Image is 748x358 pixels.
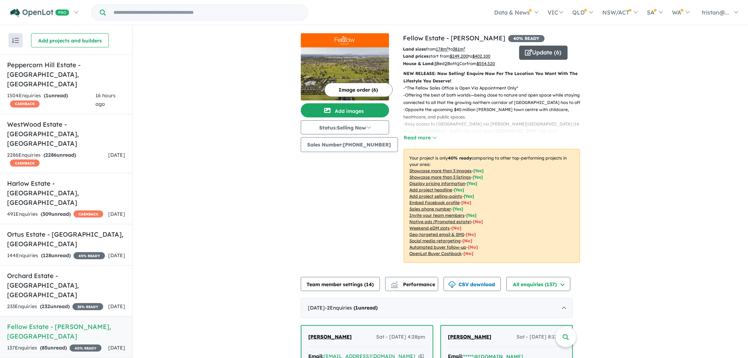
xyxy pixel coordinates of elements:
[108,345,125,351] span: [DATE]
[7,210,103,219] div: 491 Enquir ies
[70,345,101,352] span: 40 % READY
[391,281,397,285] img: line-chart.svg
[410,225,450,231] u: Weekend eDM slots
[410,168,472,173] u: Showcase more than 3 images
[403,60,514,67] p: Bed Bath Car from
[7,344,101,352] div: 137 Enquir ies
[376,333,426,341] span: Sat - [DATE] 4:28pm
[43,252,51,259] span: 128
[7,120,125,148] h5: WestWood Estate - [GEOGRAPHIC_DATA] , [GEOGRAPHIC_DATA]
[473,174,483,180] span: [ Yes ]
[7,60,125,89] h5: Peppercorn Hill Estate - [GEOGRAPHIC_DATA] , [GEOGRAPHIC_DATA]
[410,187,452,192] u: Add project headline
[410,251,462,256] u: OpenLot Buyer Cashback
[463,238,473,243] span: [No]
[410,232,464,237] u: Geo-targeted email & SMS
[468,244,478,250] span: [No]
[301,277,380,291] button: Team member settings (14)
[404,149,580,263] p: Your project is only comparing to other top-performing projects in your area: - - - - - - - - - -...
[410,174,471,180] u: Showcase more than 3 listings
[435,61,437,66] u: 3
[454,187,464,192] span: [ Yes ]
[309,333,352,341] a: [PERSON_NAME]
[392,281,436,288] span: Performance
[325,305,378,311] span: - 2 Enquir ies
[404,121,586,135] p: - Easy access to [GEOGRAPHIC_DATA] via [PERSON_NAME][GEOGRAPHIC_DATA] (14 mins), [GEOGRAPHIC_DATA...
[448,333,492,341] a: [PERSON_NAME]
[40,345,67,351] strong: ( unread)
[404,134,437,142] button: Read more
[41,252,71,259] strong: ( unread)
[403,61,435,66] b: House & Land:
[301,120,389,134] button: Status:Selling Now
[45,152,57,158] span: 2286
[508,35,545,42] span: 40 % READY
[309,334,352,340] span: [PERSON_NAME]
[7,230,125,249] h5: Ortus Estate - [GEOGRAPHIC_DATA] , [GEOGRAPHIC_DATA]
[466,232,476,237] span: [No]
[7,179,125,207] h5: Harlow Estate - [GEOGRAPHIC_DATA] , [GEOGRAPHIC_DATA]
[40,303,70,310] strong: ( unread)
[468,53,491,59] span: to
[410,238,461,243] u: Social media retargeting
[403,46,514,53] p: from
[7,322,125,341] h5: Fellow Estate - [PERSON_NAME] , [GEOGRAPHIC_DATA]
[12,38,19,43] img: sort.svg
[410,194,462,199] u: Add project selling-points
[354,305,378,311] strong: ( unread)
[702,9,729,16] span: tristan@...
[464,46,466,50] sup: 2
[517,333,565,341] span: Sat - [DATE] 8:12pm
[473,53,491,59] u: $ 402,100
[385,277,438,291] button: Performance
[42,345,47,351] span: 85
[7,92,96,109] div: 1504 Enquir ies
[356,305,358,311] span: 1
[404,70,580,85] p: NEW RELEASE: Now Selling! Enquire Now For The Location You Want With The Lifestyle You Deserve!
[108,211,125,217] span: [DATE]
[7,252,105,260] div: 144 Enquir ies
[74,210,103,218] span: CASHBACK
[436,46,449,52] u: 178 m
[74,252,105,259] span: 45 % READY
[44,92,68,99] strong: ( unread)
[467,181,478,186] span: [ Yes ]
[7,151,108,168] div: 2286 Enquir ies
[96,92,116,107] span: 16 hours ago
[477,61,495,66] u: $ 554,520
[46,92,48,99] span: 1
[445,61,448,66] u: 2
[301,137,398,152] button: Sales Number:[PHONE_NUMBER]
[473,219,483,224] span: [No]
[10,8,69,17] img: Openlot PRO Logo White
[452,225,462,231] span: [No]
[449,46,466,52] span: to
[7,302,103,311] div: 233 Enquir ies
[31,33,109,47] button: Add projects and builders
[108,303,125,310] span: [DATE]
[403,46,426,52] b: Land sizes
[447,46,449,50] sup: 2
[410,244,467,250] u: Automated buyer follow-up
[453,206,463,212] span: [ Yes ]
[467,213,477,218] span: [ Yes ]
[453,46,466,52] u: 381 m
[107,5,306,20] input: Try estate name, suburb, builder or developer
[462,200,472,205] span: [ No ]
[410,200,460,205] u: Embed Facebook profile
[403,53,429,59] b: Land prices
[449,281,456,288] img: download icon
[448,155,472,161] b: 40 % ready
[403,53,514,60] p: start from
[7,271,125,300] h5: Orchard Estate - [GEOGRAPHIC_DATA] , [GEOGRAPHIC_DATA]
[366,281,372,288] span: 14
[10,100,40,108] span: CASHBACK
[301,298,573,318] div: [DATE]
[507,277,571,291] button: All enquiries (137)
[301,33,389,100] a: Fellow Estate - Wollert LogoFellow Estate - Wollert
[72,303,103,310] span: 25 % READY
[464,251,474,256] span: [No]
[391,284,398,288] img: bar-chart.svg
[301,47,389,100] img: Fellow Estate - Wollert
[444,277,501,291] button: CSV download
